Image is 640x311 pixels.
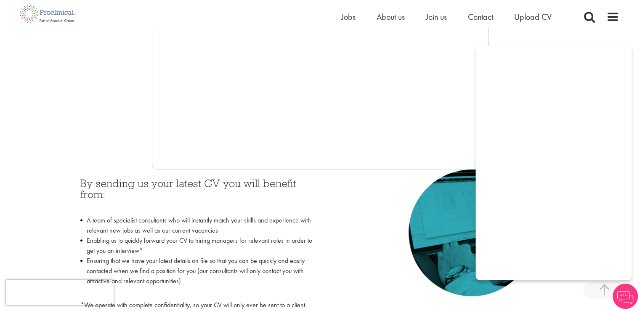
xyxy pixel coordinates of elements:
[6,280,114,305] iframe: reCAPTCHA
[80,215,314,236] li: A team of specialist consultants who will instantly match your skills and experience with relevan...
[613,284,638,309] img: Chatbot
[80,178,314,211] h3: By sending us your latest CV you will benefit from:
[377,11,405,22] a: About us
[426,11,447,22] a: Join us
[468,11,493,22] a: Contact
[514,11,552,22] a: Upload CV
[80,236,314,256] li: Enabling us to quickly forward your CV to hiring managers for relevant roles in order to get you ...
[80,256,314,296] li: Ensuring that we have your latest details on file so that you can be quickly and easily contacted...
[341,11,356,22] a: Jobs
